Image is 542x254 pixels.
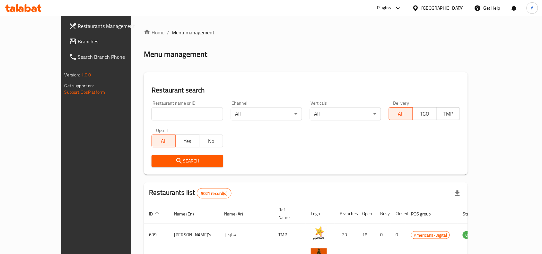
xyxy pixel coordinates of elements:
span: POS group [411,210,439,218]
span: Name (Ar) [224,210,251,218]
h2: Restaurants list [149,188,232,198]
th: Closed [390,204,406,223]
td: TMP [273,223,306,246]
div: Total records count [197,188,232,198]
span: ID [149,210,161,218]
button: Yes [175,135,199,147]
th: Busy [375,204,390,223]
td: 0 [375,223,390,246]
td: 18 [357,223,375,246]
td: 639 [144,223,169,246]
span: TGO [415,109,434,118]
div: Export file [450,186,465,201]
span: Search [157,157,218,165]
td: 23 [335,223,357,246]
button: All [389,107,413,120]
input: Search for restaurant name or ID.. [152,108,223,120]
label: Upsell [156,128,168,133]
h2: Restaurant search [152,85,460,95]
span: Yes [178,136,197,146]
th: Branches [335,204,357,223]
span: Status [463,210,484,218]
li: / [167,29,169,36]
div: OPEN [463,231,478,239]
button: TMP [436,107,460,120]
td: هارديز [219,223,273,246]
span: Name (En) [174,210,202,218]
div: All [310,108,381,120]
span: Americana-Digital [411,232,450,239]
div: All [231,108,302,120]
button: No [199,135,223,147]
nav: breadcrumb [144,29,468,36]
td: [PERSON_NAME]'s [169,223,219,246]
span: Menu management [172,29,214,36]
span: TMP [439,109,458,118]
td: 0 [390,223,406,246]
a: Restaurants Management [64,18,152,34]
a: Branches [64,34,152,49]
img: Hardee's [311,225,327,241]
span: No [202,136,221,146]
a: Home [144,29,164,36]
th: Logo [306,204,335,223]
button: Search [152,155,223,167]
div: [GEOGRAPHIC_DATA] [422,4,464,12]
th: Open [357,204,375,223]
a: Support.OpsPlatform [65,88,105,96]
span: All [392,109,410,118]
div: Plugins [377,4,391,12]
span: A [531,4,534,12]
span: Get support on: [65,82,94,90]
span: 9021 record(s) [197,190,231,197]
span: Ref. Name [278,206,298,221]
span: 1.0.0 [81,71,91,79]
span: OPEN [463,232,478,239]
a: Search Branch Phone [64,49,152,65]
h2: Menu management [144,49,207,59]
span: Version: [65,71,80,79]
span: Search Branch Phone [78,53,147,61]
span: Restaurants Management [78,22,147,30]
button: TGO [413,107,437,120]
span: Branches [78,38,147,45]
label: Delivery [393,101,409,105]
button: All [152,135,176,147]
span: All [154,136,173,146]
